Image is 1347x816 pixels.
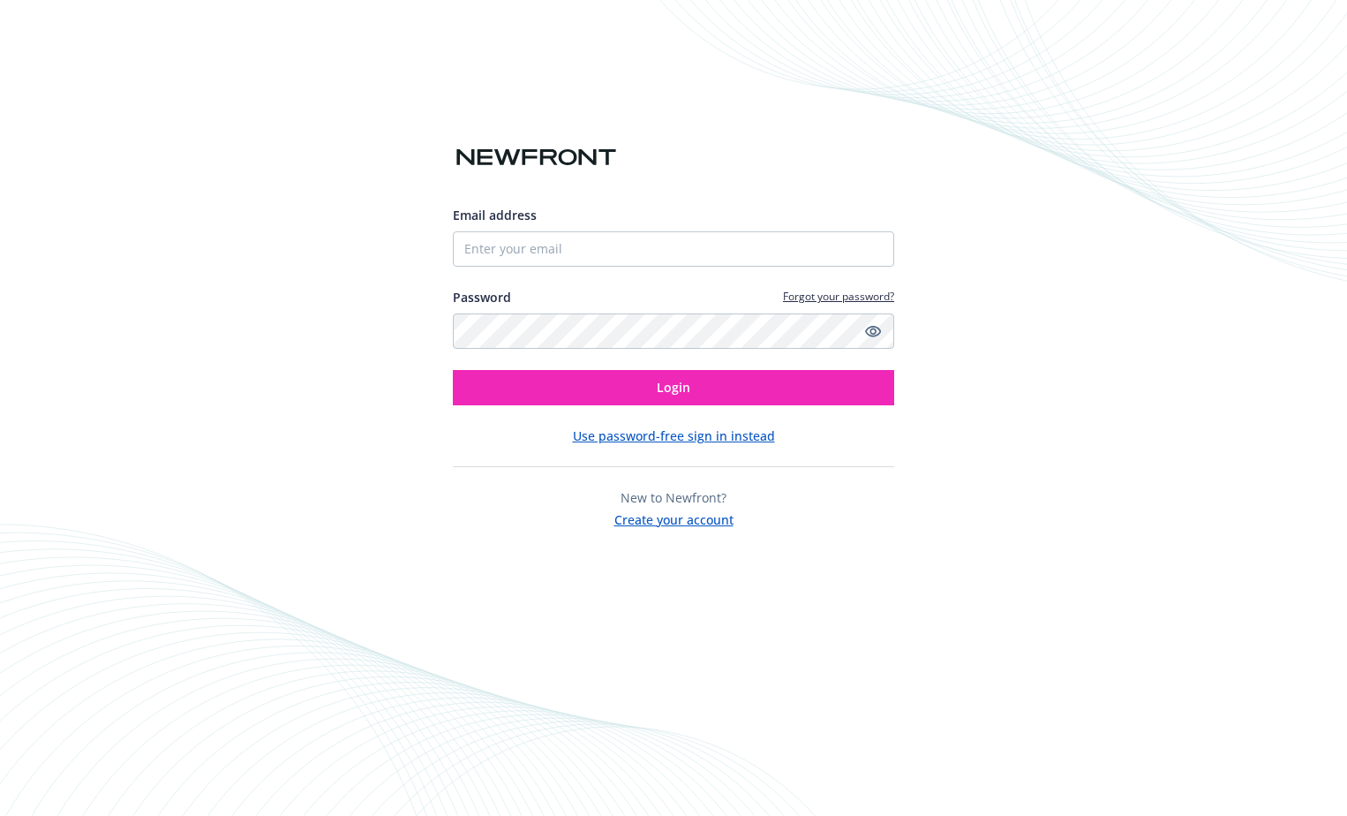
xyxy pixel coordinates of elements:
a: Forgot your password? [783,289,894,304]
span: New to Newfront? [621,489,726,506]
img: Newfront logo [453,142,620,173]
button: Create your account [614,507,734,529]
button: Login [453,370,894,405]
a: Show password [862,321,884,342]
span: Email address [453,207,537,223]
button: Use password-free sign in instead [573,427,775,445]
span: Login [657,379,690,396]
input: Enter your email [453,231,894,267]
input: Enter your password [453,314,894,349]
label: Password [453,288,511,306]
